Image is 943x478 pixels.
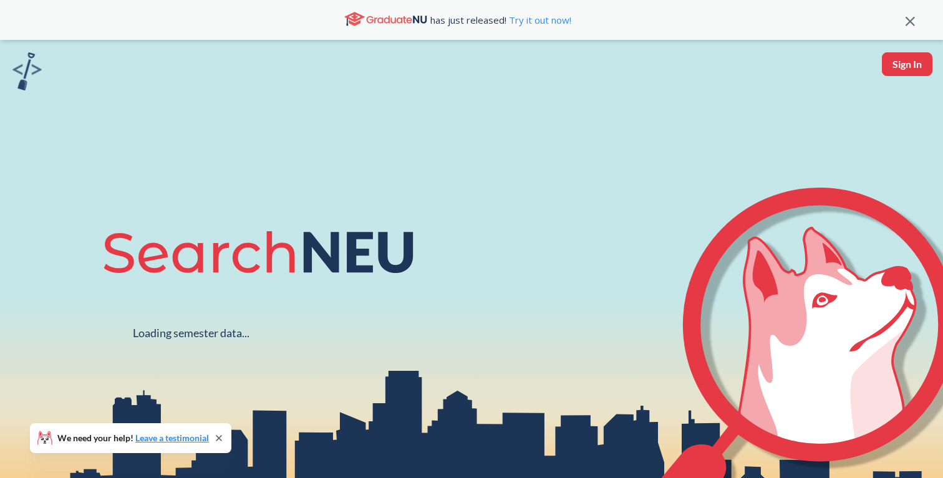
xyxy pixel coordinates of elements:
div: Loading semester data... [133,326,249,340]
a: Leave a testimonial [135,433,209,443]
span: has just released! [430,13,571,27]
img: sandbox logo [12,52,42,90]
button: Sign In [882,52,932,76]
a: sandbox logo [12,52,42,94]
a: Try it out now! [506,14,571,26]
span: We need your help! [57,434,209,442]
